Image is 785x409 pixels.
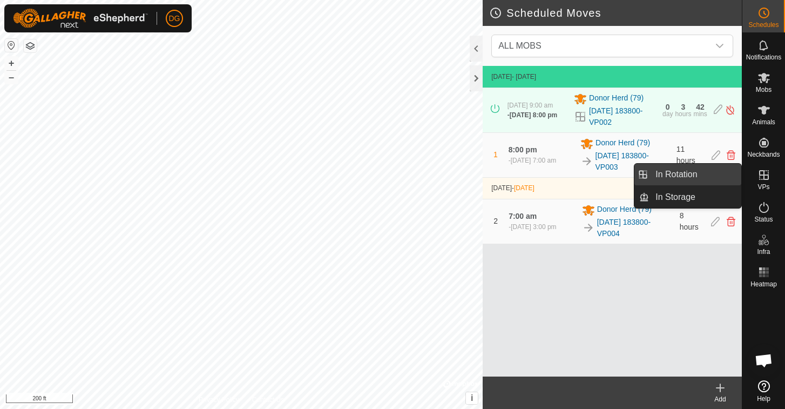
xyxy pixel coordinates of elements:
h2: Scheduled Moves [489,6,742,19]
span: Neckbands [747,151,780,158]
span: - [512,184,534,192]
span: 11 hours [676,145,695,165]
button: – [5,71,18,84]
span: [DATE] 8:00 pm [510,111,557,119]
span: [DATE] 7:00 am [511,157,556,164]
li: In Storage [634,186,741,208]
span: Notifications [746,54,781,61]
span: 7:00 am [509,212,537,220]
span: Donor Herd (79) [595,137,650,150]
span: [DATE] [514,184,534,192]
span: ALL MOBS [498,41,541,50]
button: Map Layers [24,39,37,52]
span: Heatmap [750,281,777,287]
button: Reset Map [5,39,18,52]
button: i [466,392,478,404]
img: Gallagher Logo [13,9,148,28]
span: Mobs [756,86,772,93]
img: To [582,222,595,234]
span: - [DATE] [512,73,536,81]
span: In Storage [655,191,695,204]
a: In Storage [649,186,741,208]
div: mins [693,111,707,117]
span: Schedules [748,22,779,28]
div: day [662,111,673,117]
span: ALL MOBS [494,35,709,57]
span: 2 [493,217,498,225]
a: [DATE] 183800-VP004 [597,217,673,239]
a: [DATE] 183800-VP002 [589,105,656,128]
li: In Rotation [634,164,741,185]
a: [DATE] 183800-VP003 [595,150,670,173]
span: 8:00 pm [509,145,537,154]
span: 1 [493,150,498,159]
span: 8 hours [680,211,699,231]
div: Open chat [748,344,780,377]
div: - [507,110,557,120]
span: Status [754,216,773,223]
span: DG [169,13,180,24]
span: Donor Herd (79) [589,92,644,105]
button: + [5,57,18,70]
img: Turn off schedule move [725,104,735,116]
span: In Rotation [655,168,697,181]
span: i [471,393,473,403]
div: dropdown trigger [709,35,730,57]
a: Privacy Policy [199,395,239,405]
a: In Rotation [649,164,741,185]
span: [DATE] [491,73,512,81]
span: Help [757,395,770,402]
div: - [509,156,556,165]
div: 3 [681,103,686,111]
a: Contact Us [252,395,284,405]
span: [DATE] 9:00 am [507,102,553,109]
span: [DATE] 3:00 pm [511,223,556,231]
div: Add [699,394,742,404]
a: Help [742,376,785,406]
div: 42 [696,103,705,111]
div: hours [675,111,691,117]
img: To [580,155,593,167]
div: 0 [666,103,670,111]
span: [DATE] [491,184,512,192]
span: Infra [757,249,770,255]
span: Donor Herd (79) [597,204,652,217]
span: VPs [757,184,769,190]
div: - [509,222,556,232]
span: Animals [752,119,775,125]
